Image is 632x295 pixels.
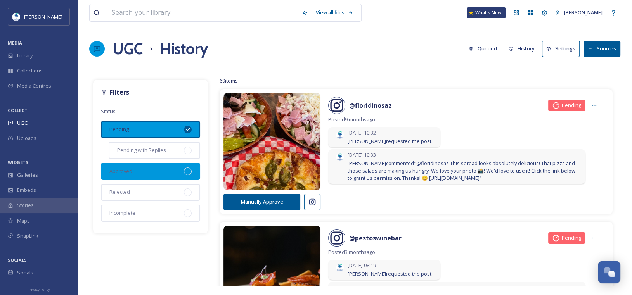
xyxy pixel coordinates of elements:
span: Media Centres [17,82,51,90]
img: download.jpeg [336,286,344,293]
span: Socials [17,269,33,276]
span: WIDGETS [8,159,28,165]
img: 17921629349922508.jpg [223,83,320,200]
span: Embeds [17,186,36,194]
strong: @ floridinosaz [349,101,392,110]
a: @floridinosaz [349,101,392,110]
a: Settings [542,41,584,57]
span: Uploads [17,135,36,142]
span: Privacy Policy [28,287,50,292]
span: SOCIALS [8,257,27,263]
button: Manually Approve [223,194,300,210]
button: Queued [465,41,501,56]
img: download.jpeg [336,264,344,271]
span: UGC [17,119,28,127]
a: @pestoswinebar [349,233,402,243]
span: Collections [17,67,43,74]
span: Library [17,52,33,59]
button: History [505,41,538,56]
a: What's New [467,7,506,18]
a: Privacy Policy [28,284,50,293]
span: Pending [562,102,581,109]
a: Queued [465,41,505,56]
span: Maps [17,217,30,224]
span: [DATE] 10:33 [348,151,578,159]
span: Galleries [17,171,38,179]
span: [DATE] 08:20 [348,284,578,291]
span: Pending [109,126,129,133]
a: UGC [113,37,143,60]
a: [PERSON_NAME] [551,5,606,20]
span: [PERSON_NAME] [24,13,62,20]
strong: Filters [109,88,129,97]
strong: @ pestoswinebar [349,234,402,242]
button: Open Chat [598,261,620,283]
img: download.jpeg [12,13,20,21]
span: [DATE] 10:32 [348,129,433,136]
button: Settings [542,41,580,57]
span: [PERSON_NAME] [564,9,603,16]
span: SnapLink [17,232,38,240]
span: [PERSON_NAME] requested the post. [348,138,433,145]
span: Approved [109,167,132,175]
span: Pending [562,234,581,242]
span: Stories [17,202,34,209]
span: Pending with Replies [117,147,166,154]
span: Rejected [109,188,130,196]
span: Status [101,108,116,115]
span: 69 items [220,77,238,84]
button: Sources [584,41,620,57]
span: COLLECT [8,107,28,113]
span: MEDIA [8,40,22,46]
a: History [505,41,542,56]
a: View all files [312,5,357,20]
span: [PERSON_NAME] commented "@floridinosaz This spread looks absolutely delicious! That pizza and tho... [348,160,578,182]
h1: History [160,37,208,60]
img: download.jpeg [336,153,344,161]
span: [DATE] 08:19 [348,262,433,269]
span: [PERSON_NAME] requested the post. [348,270,433,278]
img: download.jpeg [336,131,344,139]
span: Posted 9 months ago [328,116,601,123]
span: Posted 3 months ago [328,248,601,256]
input: Search your library [107,4,298,21]
span: Incomplete [109,209,135,217]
